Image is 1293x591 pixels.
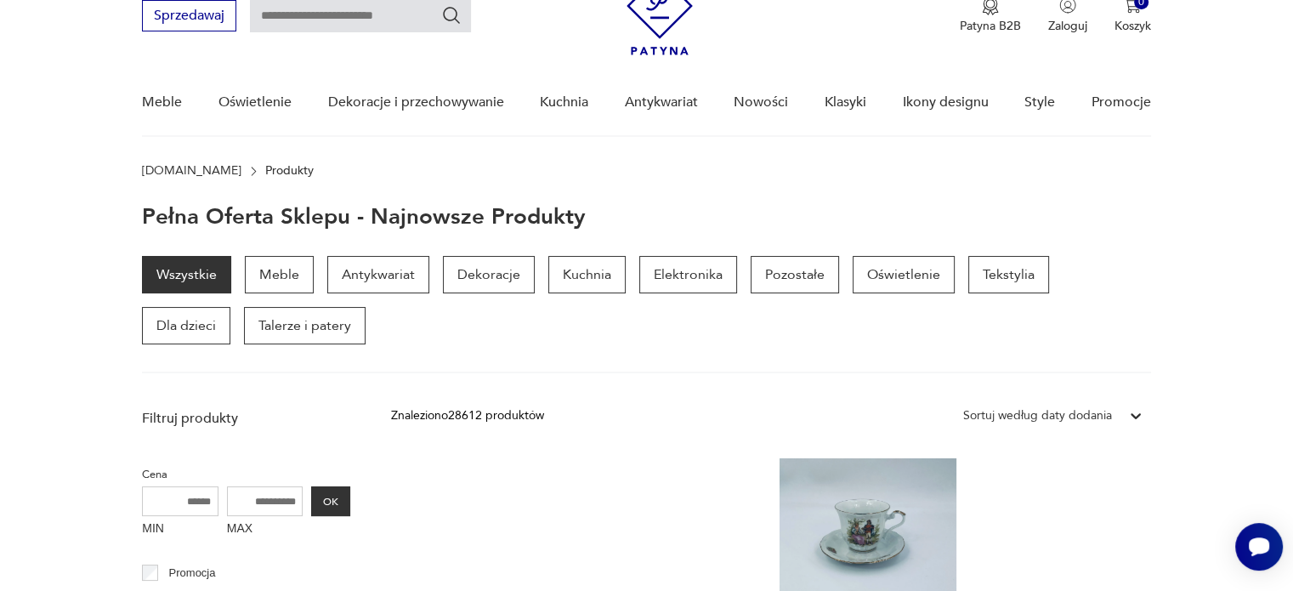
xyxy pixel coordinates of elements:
p: Koszyk [1114,18,1151,34]
a: Meble [142,70,182,135]
a: Ikony designu [902,70,988,135]
div: Sortuj według daty dodania [963,406,1112,425]
a: Sprzedawaj [142,11,236,23]
a: Antykwariat [327,256,429,293]
a: Pozostałe [751,256,839,293]
a: Nowości [734,70,788,135]
a: Tekstylia [968,256,1049,293]
p: Filtruj produkty [142,409,350,428]
a: Dekoracje i przechowywanie [327,70,503,135]
a: Dekoracje [443,256,535,293]
a: Oświetlenie [853,256,955,293]
a: Oświetlenie [218,70,292,135]
a: Wszystkie [142,256,231,293]
button: OK [311,486,350,516]
h1: Pełna oferta sklepu - najnowsze produkty [142,205,586,229]
a: Style [1024,70,1055,135]
a: [DOMAIN_NAME] [142,164,241,178]
a: Antykwariat [625,70,698,135]
p: Zaloguj [1048,18,1087,34]
a: Kuchnia [548,256,626,293]
p: Promocja [169,564,216,582]
label: MIN [142,516,218,543]
a: Dla dzieci [142,307,230,344]
a: Talerze i patery [244,307,366,344]
label: MAX [227,516,303,543]
a: Klasyki [825,70,866,135]
a: Kuchnia [540,70,588,135]
p: Cena [142,465,350,484]
p: Patyna B2B [960,18,1021,34]
a: Meble [245,256,314,293]
a: Promocje [1092,70,1151,135]
a: Elektronika [639,256,737,293]
iframe: Smartsupp widget button [1235,523,1283,571]
div: Znaleziono 28612 produktów [391,406,544,425]
button: Szukaj [441,5,462,26]
p: Produkty [265,164,314,178]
